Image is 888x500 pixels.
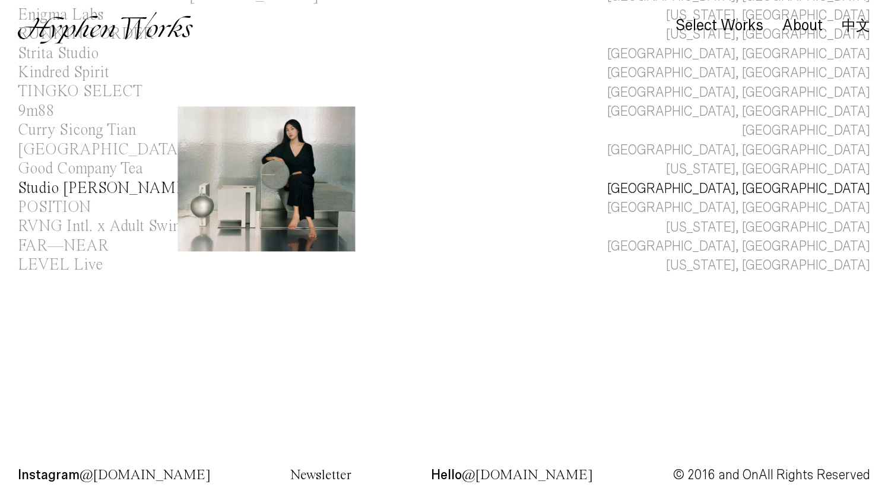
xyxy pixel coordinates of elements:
div: Select Works [675,17,763,34]
div: [GEOGRAPHIC_DATA], [GEOGRAPHIC_DATA] [607,179,870,198]
div: [GEOGRAPHIC_DATA] [18,142,184,158]
span: @[DOMAIN_NAME] [462,469,593,483]
div: [GEOGRAPHIC_DATA], [GEOGRAPHIC_DATA] [607,141,870,160]
div: [GEOGRAPHIC_DATA], [GEOGRAPHIC_DATA] [607,198,870,217]
div: LEVEL Live [18,257,103,273]
span: @[DOMAIN_NAME] [80,469,211,483]
div: Studio [PERSON_NAME] [18,181,192,197]
div: [US_STATE], [GEOGRAPHIC_DATA] [666,160,870,179]
div: Curry Sicong Tian [18,122,136,138]
div: [GEOGRAPHIC_DATA], [GEOGRAPHIC_DATA] [607,102,870,121]
div: [GEOGRAPHIC_DATA] [742,121,870,140]
div: Kindred Spirit [18,65,109,81]
div: FAR—NEAR [18,238,109,254]
div: 9m88 [18,103,55,119]
div: [GEOGRAPHIC_DATA], [GEOGRAPHIC_DATA] [607,64,870,83]
img: Hyphen Works [18,12,193,44]
p: © 2016 and On [673,469,870,481]
a: Instagram@[DOMAIN_NAME] [18,469,211,482]
div: TINGKO SELECT [18,84,142,100]
div: [US_STATE], [GEOGRAPHIC_DATA] [666,256,870,275]
a: Hello@[DOMAIN_NAME] [431,469,593,482]
a: 中文 [842,19,870,32]
div: RVNG Intl. x Adult Swim [18,219,185,235]
p: Instagram [18,469,211,482]
div: [GEOGRAPHIC_DATA], [GEOGRAPHIC_DATA] [607,237,870,256]
a: Select Works [675,20,763,33]
div: Strita Studio [18,46,99,62]
a: About [782,20,823,33]
div: Good Company Tea [18,161,143,177]
span: All Rights Reserved [759,468,870,482]
a: Newsletter [290,469,351,482]
span: Newsletter [290,469,351,483]
div: [US_STATE], [GEOGRAPHIC_DATA] [666,218,870,237]
div: POSITION [18,200,91,216]
div: About [782,17,823,34]
div: [GEOGRAPHIC_DATA], [GEOGRAPHIC_DATA] [607,83,870,102]
p: Hello [431,469,593,482]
